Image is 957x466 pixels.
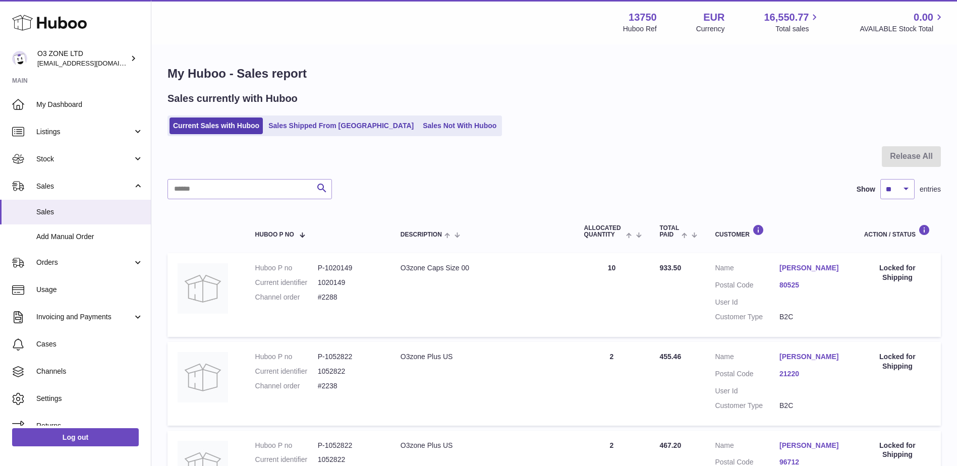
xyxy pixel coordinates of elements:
[318,441,380,450] dd: P-1052822
[255,263,318,273] dt: Huboo P no
[401,441,564,450] div: O3zone Plus US
[715,352,779,364] dt: Name
[318,263,380,273] dd: P-1020149
[401,231,442,238] span: Description
[715,312,779,322] dt: Customer Type
[623,24,657,34] div: Huboo Ref
[36,207,143,217] span: Sales
[36,100,143,109] span: My Dashboard
[715,298,779,307] dt: User Id
[775,24,820,34] span: Total sales
[255,381,318,391] dt: Channel order
[36,394,143,403] span: Settings
[779,369,844,379] a: 21220
[574,253,650,337] td: 10
[860,24,945,34] span: AVAILABLE Stock Total
[715,263,779,275] dt: Name
[167,66,941,82] h1: My Huboo - Sales report
[318,278,380,287] dd: 1020149
[255,293,318,302] dt: Channel order
[36,154,133,164] span: Stock
[255,367,318,376] dt: Current identifier
[715,441,779,453] dt: Name
[779,263,844,273] a: [PERSON_NAME]
[779,280,844,290] a: 80525
[857,185,875,194] label: Show
[37,59,148,67] span: [EMAIL_ADDRESS][DOMAIN_NAME]
[715,369,779,381] dt: Postal Code
[255,231,294,238] span: Huboo P no
[779,401,844,411] dd: B2C
[37,49,128,68] div: O3 ZONE LTD
[318,367,380,376] dd: 1052822
[864,441,931,460] div: Locked for Shipping
[36,421,143,431] span: Returns
[255,441,318,450] dt: Huboo P no
[318,381,380,391] dd: #2238
[779,352,844,362] a: [PERSON_NAME]
[36,232,143,242] span: Add Manual Order
[574,342,650,426] td: 2
[178,263,228,314] img: no-photo-large.jpg
[36,127,133,137] span: Listings
[36,285,143,295] span: Usage
[659,441,681,449] span: 467.20
[864,263,931,282] div: Locked for Shipping
[265,118,417,134] a: Sales Shipped From [GEOGRAPHIC_DATA]
[629,11,657,24] strong: 13750
[401,263,564,273] div: O3zone Caps Size 00
[864,352,931,371] div: Locked for Shipping
[255,455,318,464] dt: Current identifier
[764,11,820,34] a: 16,550.77 Total sales
[255,278,318,287] dt: Current identifier
[703,11,724,24] strong: EUR
[659,225,679,238] span: Total paid
[779,441,844,450] a: [PERSON_NAME]
[920,185,941,194] span: entries
[696,24,725,34] div: Currency
[36,312,133,322] span: Invoicing and Payments
[318,293,380,302] dd: #2288
[659,264,681,272] span: 933.50
[401,352,564,362] div: O3zone Plus US
[715,401,779,411] dt: Customer Type
[584,225,624,238] span: ALLOCATED Quantity
[914,11,933,24] span: 0.00
[12,51,27,66] img: hello@o3zoneltd.co.uk
[36,367,143,376] span: Channels
[715,386,779,396] dt: User Id
[36,258,133,267] span: Orders
[715,280,779,293] dt: Postal Code
[178,352,228,402] img: no-photo.jpg
[167,92,298,105] h2: Sales currently with Huboo
[255,352,318,362] dt: Huboo P no
[36,182,133,191] span: Sales
[764,11,809,24] span: 16,550.77
[659,353,681,361] span: 455.46
[860,11,945,34] a: 0.00 AVAILABLE Stock Total
[715,224,843,238] div: Customer
[419,118,500,134] a: Sales Not With Huboo
[170,118,263,134] a: Current Sales with Huboo
[318,455,380,464] dd: 1052822
[779,312,844,322] dd: B2C
[864,224,931,238] div: Action / Status
[36,339,143,349] span: Cases
[318,352,380,362] dd: P-1052822
[12,428,139,446] a: Log out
